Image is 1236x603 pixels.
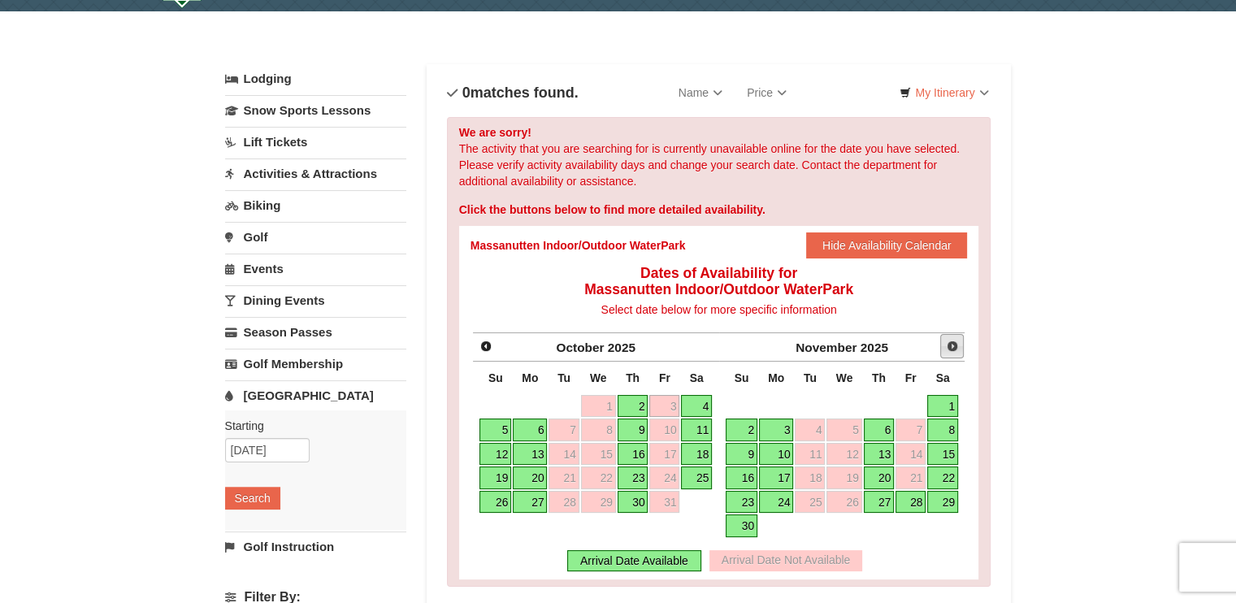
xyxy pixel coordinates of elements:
a: [GEOGRAPHIC_DATA] [225,380,406,410]
span: Prev [479,340,492,353]
a: 4 [795,419,825,441]
div: The activity that you are searching for is currently unavailable online for the date you have sel... [447,117,991,587]
a: 17 [759,466,793,489]
a: 10 [759,443,793,466]
a: 16 [618,443,648,466]
a: 11 [681,419,712,441]
span: Select date below for more specific information [601,303,836,316]
a: 25 [681,466,712,489]
a: Snow Sports Lessons [225,95,406,125]
a: 23 [618,466,648,489]
div: Click the buttons below to find more detailed availability. [459,202,979,218]
a: 1 [927,395,958,418]
a: Lodging [225,64,406,93]
a: 7 [549,419,579,441]
a: 1 [581,395,616,418]
a: Lift Tickets [225,127,406,157]
a: 13 [513,443,547,466]
span: Monday [522,371,538,384]
a: 2 [726,419,757,441]
h4: matches found. [447,85,579,101]
span: Tuesday [557,371,570,384]
div: Massanutten Indoor/Outdoor WaterPark [471,237,686,254]
span: 0 [462,85,471,101]
a: 17 [649,443,679,466]
a: 24 [759,491,793,514]
div: Arrival Date Available [567,550,701,571]
a: 9 [618,419,648,441]
a: 30 [618,491,648,514]
span: Friday [659,371,670,384]
a: 14 [896,443,926,466]
a: 23 [726,491,757,514]
a: 16 [726,466,757,489]
button: Search [225,487,280,510]
a: 29 [581,491,616,514]
a: Season Passes [225,317,406,347]
a: 3 [759,419,793,441]
span: Friday [905,371,917,384]
a: 6 [864,419,895,441]
span: Tuesday [804,371,817,384]
a: 12 [826,443,861,466]
span: Monday [768,371,784,384]
a: 18 [795,466,825,489]
a: 22 [927,466,958,489]
a: 24 [649,466,679,489]
a: My Itinerary [889,80,999,105]
a: Name [666,76,735,109]
span: Sunday [488,371,503,384]
a: 26 [479,491,511,514]
a: 8 [581,419,616,441]
a: 29 [927,491,958,514]
a: 2 [618,395,648,418]
span: 2025 [861,341,888,354]
a: 11 [795,443,825,466]
a: 8 [927,419,958,441]
span: Thursday [872,371,886,384]
a: 10 [649,419,679,441]
a: 14 [549,443,579,466]
a: 21 [549,466,579,489]
span: Wednesday [590,371,607,384]
span: 2025 [608,341,635,354]
a: 30 [726,514,757,537]
a: Biking [225,190,406,220]
a: Events [225,254,406,284]
a: 12 [479,443,511,466]
a: 20 [513,466,547,489]
a: Golf Membership [225,349,406,379]
a: Next [940,334,965,358]
a: 19 [479,466,511,489]
span: Next [946,340,959,353]
span: November [796,341,857,354]
a: 28 [549,491,579,514]
a: 22 [581,466,616,489]
a: 5 [826,419,861,441]
h4: Dates of Availability for Massanutten Indoor/Outdoor WaterPark [471,265,968,297]
a: 5 [479,419,511,441]
span: October [556,341,604,354]
div: Arrival Date Not Available [709,550,862,571]
a: 27 [864,491,895,514]
a: 21 [896,466,926,489]
a: Prev [475,335,497,358]
a: 3 [649,395,679,418]
a: 4 [681,395,712,418]
a: 19 [826,466,861,489]
span: Saturday [936,371,950,384]
a: 15 [927,443,958,466]
a: Golf [225,222,406,252]
span: Saturday [690,371,704,384]
span: Sunday [735,371,749,384]
a: Dining Events [225,285,406,315]
a: 15 [581,443,616,466]
a: Activities & Attractions [225,158,406,189]
span: Thursday [626,371,640,384]
a: 20 [864,466,895,489]
a: 7 [896,419,926,441]
a: 6 [513,419,547,441]
a: 13 [864,443,895,466]
strong: We are sorry! [459,126,531,139]
a: 26 [826,491,861,514]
